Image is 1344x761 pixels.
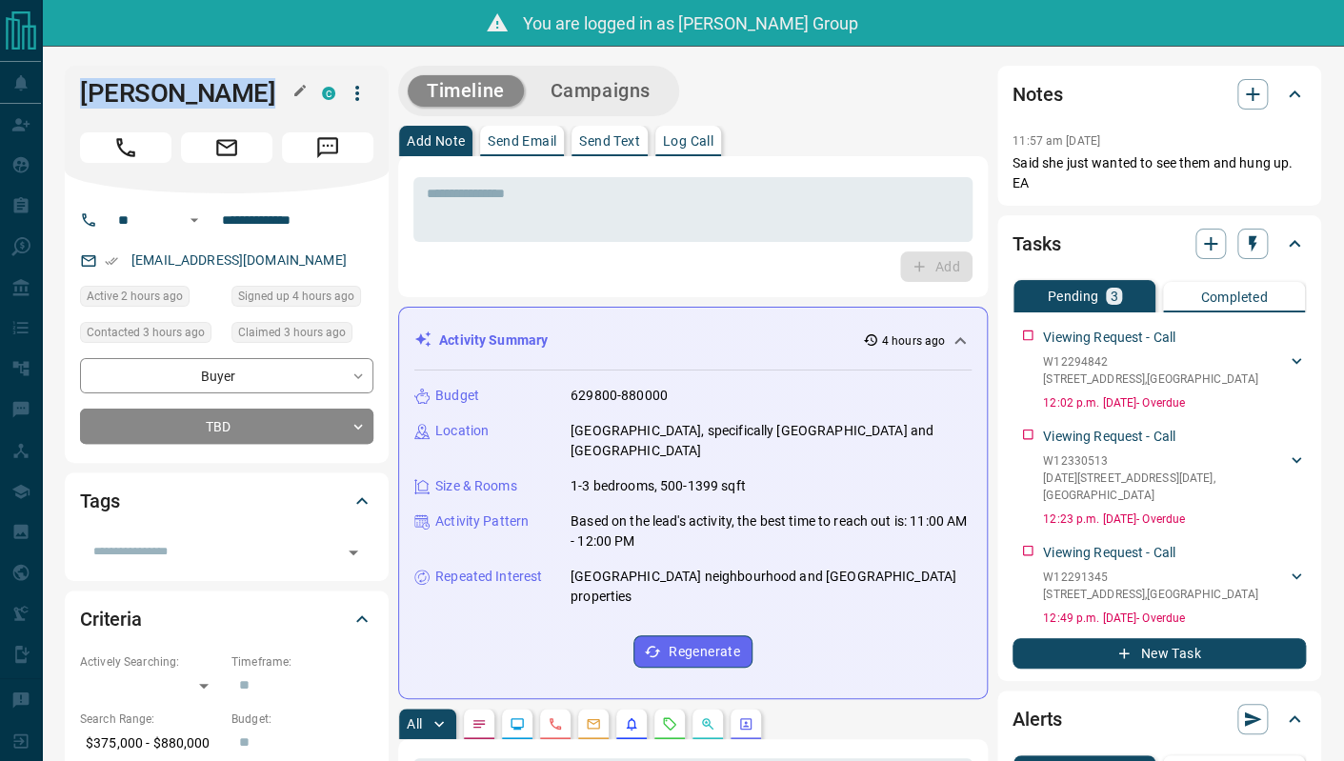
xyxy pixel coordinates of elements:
span: Signed up 4 hours ago [238,287,354,306]
button: Campaigns [532,75,670,107]
p: Location [435,421,489,441]
svg: Opportunities [700,716,715,731]
div: Tags [80,478,373,524]
div: Tue Aug 12 2025 [231,286,373,312]
h2: Alerts [1013,704,1062,734]
p: Add Note [407,134,465,148]
div: Tue Aug 12 2025 [231,322,373,349]
svg: Listing Alerts [624,716,639,731]
div: condos.ca [322,87,335,100]
div: W12330513[DATE][STREET_ADDRESS][DATE],[GEOGRAPHIC_DATA] [1043,449,1306,508]
p: Log Call [663,134,713,148]
h1: [PERSON_NAME] [80,78,293,109]
button: Timeline [408,75,524,107]
p: Send Text [579,134,640,148]
span: Message [282,132,373,163]
p: All [407,717,422,731]
p: Activity Summary [439,330,548,350]
button: Open [183,209,206,231]
h2: Notes [1013,79,1062,110]
p: W12294842 [1043,353,1258,370]
svg: Email Verified [105,254,118,268]
p: Budget [435,386,479,406]
svg: Emails [586,716,601,731]
span: You are logged in as [PERSON_NAME] Group [523,13,858,33]
div: Tue Aug 12 2025 [80,286,222,312]
button: New Task [1013,638,1306,669]
h2: Tags [80,486,119,516]
p: Viewing Request - Call [1043,427,1175,447]
div: Buyer [80,358,373,393]
p: Timeframe: [231,653,373,671]
p: Repeated Interest [435,567,542,587]
p: 12:02 p.m. [DATE] - Overdue [1043,394,1306,411]
p: Activity Pattern [435,511,529,531]
p: Based on the lead's activity, the best time to reach out is: 11:00 AM - 12:00 PM [571,511,972,551]
p: W12330513 [1043,452,1287,470]
p: Actively Searching: [80,653,222,671]
p: W12291345 [1043,569,1258,586]
svg: Agent Actions [738,716,753,731]
p: Search Range: [80,711,222,728]
p: Viewing Request - Call [1043,328,1175,348]
span: Call [80,132,171,163]
p: 3 [1110,290,1117,303]
svg: Calls [548,716,563,731]
button: Open [340,539,367,566]
div: Alerts [1013,696,1306,742]
h2: Criteria [80,604,142,634]
div: Tasks [1013,221,1306,267]
a: [EMAIL_ADDRESS][DOMAIN_NAME] [131,252,347,268]
p: Budget: [231,711,373,728]
p: [GEOGRAPHIC_DATA], specifically [GEOGRAPHIC_DATA] and [GEOGRAPHIC_DATA] [571,421,972,461]
p: Send Email [488,134,556,148]
p: [STREET_ADDRESS] , [GEOGRAPHIC_DATA] [1043,370,1258,388]
div: W12291345[STREET_ADDRESS],[GEOGRAPHIC_DATA] [1043,565,1306,607]
div: Tue Aug 12 2025 [80,322,222,349]
p: Pending [1047,290,1098,303]
p: Viewing Request - Call [1043,543,1175,563]
span: Contacted 3 hours ago [87,323,205,342]
div: Activity Summary4 hours ago [414,323,972,358]
span: Claimed 3 hours ago [238,323,346,342]
p: 12:23 p.m. [DATE] - Overdue [1043,511,1306,528]
div: W12294842[STREET_ADDRESS],[GEOGRAPHIC_DATA] [1043,350,1306,391]
svg: Notes [471,716,487,731]
p: $375,000 - $880,000 [80,728,222,759]
h2: Tasks [1013,229,1060,259]
p: 12:49 p.m. [DATE] - Overdue [1043,610,1306,627]
svg: Lead Browsing Activity [510,716,525,731]
span: Active 2 hours ago [87,287,183,306]
div: TBD [80,409,373,444]
p: 4 hours ago [882,332,945,350]
div: Criteria [80,596,373,642]
p: Completed [1200,290,1268,304]
p: 1-3 bedrooms, 500-1399 sqft [571,476,746,496]
span: Email [181,132,272,163]
p: [GEOGRAPHIC_DATA] neighbourhood and [GEOGRAPHIC_DATA] properties [571,567,972,607]
p: 629800-880000 [571,386,668,406]
div: Notes [1013,71,1306,117]
button: Regenerate [633,635,752,668]
p: [DATE][STREET_ADDRESS][DATE] , [GEOGRAPHIC_DATA] [1043,470,1287,504]
p: Said she just wanted to see them and hung up. EA [1013,153,1306,193]
p: 11:57 am [DATE] [1013,134,1100,148]
p: Size & Rooms [435,476,517,496]
svg: Requests [662,716,677,731]
p: [STREET_ADDRESS] , [GEOGRAPHIC_DATA] [1043,586,1258,603]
